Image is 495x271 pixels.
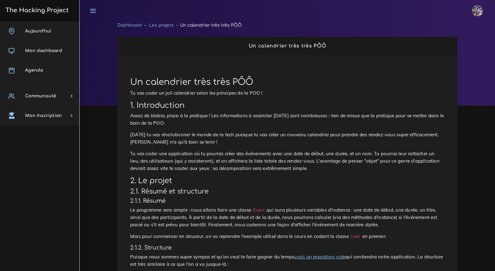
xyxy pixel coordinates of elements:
[174,21,241,29] li: Un calendrier très très PÔÔ
[130,198,444,204] h4: 2.1.1. Résumé
[149,23,174,28] a: Les projets
[130,131,444,146] p: [DATE] tu vas révolutionner le monde de la tech puisque tu vas créer un nouveau calendrier pour p...
[130,101,444,110] h2: 1. Introduction
[117,23,142,28] a: Dashboard
[25,48,62,53] span: Mon dashboard
[472,5,483,16] img: eg54bupqcshyolnhdacp.jpg
[124,43,451,49] h2: Un calendrier très très PÔÔ
[130,188,444,195] h3: 2.1. Résumé et structure
[130,150,444,172] p: Tu vas coder une application où tu pourras créer des événements avec une date de début, une durée...
[130,176,444,185] h2: 2. Le projet
[130,244,444,251] h4: 2.1.2. Structure
[130,206,444,228] p: Le programme sera simple : nous allons faire une classe qui aura plusieurs variables d'instance :...
[25,29,51,33] span: Aujourd'hui
[130,89,444,97] p: Tu vas coder un joli calendrier selon les principes de la POO !
[25,68,43,73] span: Agenda
[25,94,56,98] span: Communauté
[4,7,69,14] h3: The Hacking Project
[295,254,345,260] a: voici un repository vide
[130,253,444,268] p: Puisque nous sommes super sympas et qu'on veut te faire gagner du temps, qui contiendra notre app...
[130,233,444,240] p: Mais pour commencer en douceur, on va reprendre l'exemple utilisé dans le cours en codant la clas...
[251,207,266,213] code: Event
[130,77,444,88] h1: Un calendrier très très PÔÔ
[25,113,62,118] span: Mon inscription
[349,233,362,240] code: User
[130,112,444,127] p: Assez de blabla, place à la pratique ! Les informations à assimiler [DATE] sont nombreuses : rien...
